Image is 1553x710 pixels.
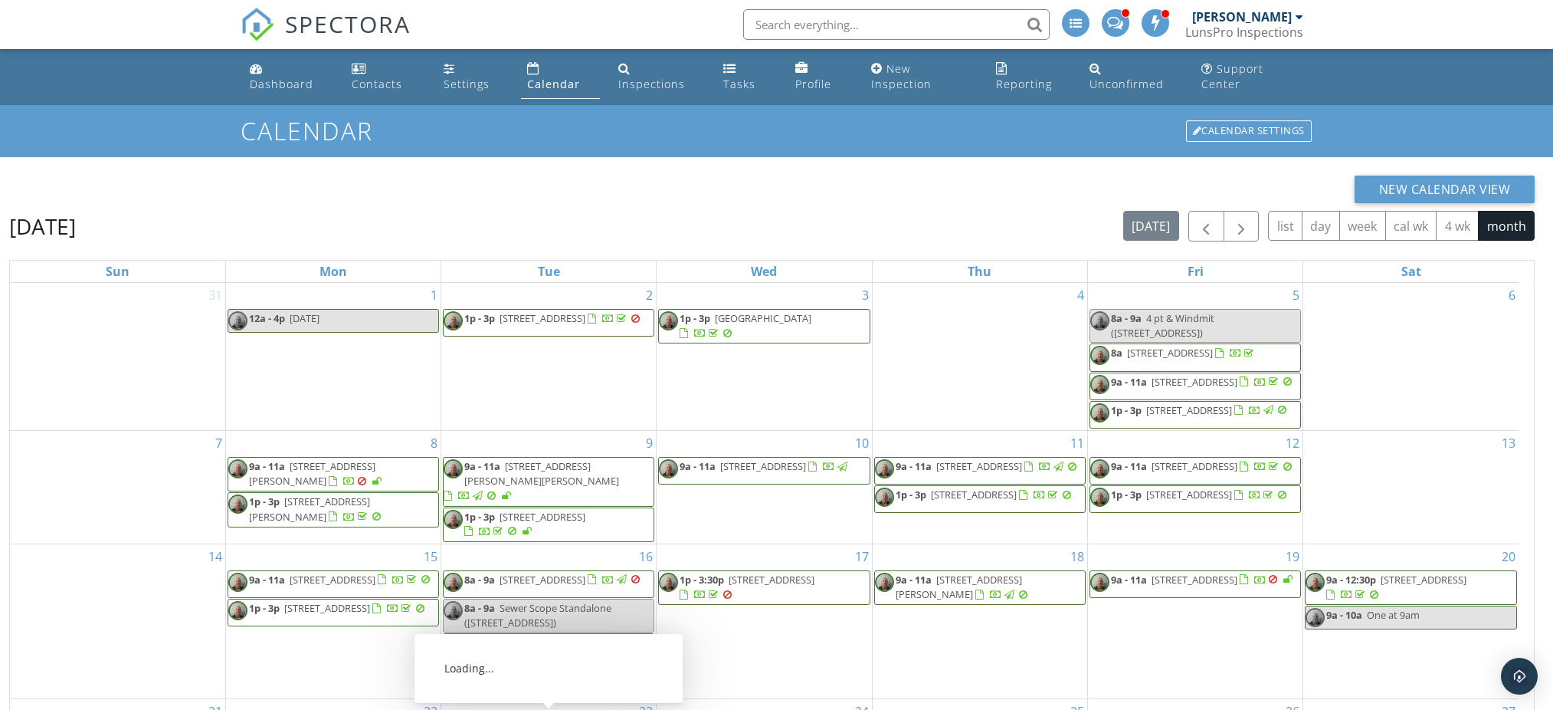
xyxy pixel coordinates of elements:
button: 4 wk [1436,211,1479,241]
td: Go to September 17, 2025 [657,544,872,698]
a: 9a - 12:30p [STREET_ADDRESS] [1305,570,1517,605]
span: 9a - 11a [896,573,932,587]
a: Go to September 14, 2025 [205,544,225,569]
td: Go to September 6, 2025 [1303,283,1519,430]
a: Thursday [965,261,994,282]
td: Go to September 16, 2025 [441,544,657,698]
td: Go to September 9, 2025 [441,430,657,544]
a: 9a - 11a [STREET_ADDRESS] [874,457,1086,485]
a: Go to September 1, 2025 [428,283,441,307]
a: Contacts [346,55,424,99]
img: headshot.jpg [228,495,247,514]
a: 8a - 9a [STREET_ADDRESS] [464,573,644,587]
span: 9a - 11a [680,459,716,473]
td: Go to September 20, 2025 [1303,544,1519,698]
a: 1p - 3p [STREET_ADDRESS] [464,510,585,538]
img: The Best Home Inspection Software - Spectora [241,8,274,41]
td: Go to September 13, 2025 [1303,430,1519,544]
span: [STREET_ADDRESS][PERSON_NAME] [896,573,1022,601]
a: SPECTORA [241,21,411,53]
a: New Inspection [865,55,978,99]
img: headshot.jpg [1090,375,1109,394]
span: Sewer Scope Standalone ([STREET_ADDRESS]) [464,601,611,629]
a: 1p - 4p [GEOGRAPHIC_DATA] [443,662,654,697]
a: Go to September 13, 2025 [1499,431,1519,455]
img: headshot.jpg [659,459,678,478]
a: 9a - 11a [STREET_ADDRESS] [680,459,850,473]
span: [STREET_ADDRESS] [500,573,585,587]
td: Go to September 4, 2025 [872,283,1087,430]
td: Go to August 31, 2025 [10,283,225,430]
span: 9a - 11a [464,459,500,473]
span: [STREET_ADDRESS] [1152,459,1237,473]
a: 9a - 11a [STREET_ADDRESS] [1111,375,1296,389]
a: Reporting [990,55,1071,99]
div: Open Intercom Messenger [1501,658,1538,695]
span: 1p - 3p [249,601,280,615]
a: 8a - 9a [STREET_ADDRESS] [443,570,654,598]
a: 9a - 11a [STREET_ADDRESS] [1111,573,1296,587]
td: Go to September 7, 2025 [10,430,225,544]
span: 1p - 3p [249,495,280,508]
span: 1p - 3p [680,311,710,325]
a: 9a - 10a [STREET_ADDRESS] [443,633,654,661]
img: headshot.jpg [1090,459,1109,478]
a: Go to September 6, 2025 [1505,283,1519,307]
a: 9a - 11a [STREET_ADDRESS] [228,570,439,598]
span: 1p - 3p [464,510,495,524]
span: 8a - 9a [464,601,495,615]
a: 1p - 3p [STREET_ADDRESS] [464,311,644,325]
span: 12a - 4p [249,311,285,325]
div: Settings [444,77,490,91]
span: [STREET_ADDRESS] [500,510,585,524]
td: Go to September 10, 2025 [657,430,872,544]
a: Go to September 18, 2025 [1067,544,1087,569]
span: 9a - 11a [1111,573,1147,587]
span: 9a - 10a [1326,608,1362,622]
td: Go to September 19, 2025 [1087,544,1302,698]
span: 1p - 3p [464,311,495,325]
img: headshot.jpg [875,488,894,507]
a: 9a - 11a [STREET_ADDRESS] [896,459,1080,473]
a: 9a - 11a [STREET_ADDRESS][PERSON_NAME] [896,573,1031,601]
a: Monday [316,261,350,282]
img: headshot.jpg [228,601,247,620]
span: [STREET_ADDRESS] [500,311,585,325]
img: headshot.jpg [875,459,894,478]
img: headshot.jpg [659,311,678,330]
td: Go to September 8, 2025 [225,430,441,544]
td: Go to September 11, 2025 [872,430,1087,544]
img: headshot.jpg [1090,488,1109,507]
td: Go to September 15, 2025 [225,544,441,698]
a: Calendar [521,55,600,99]
a: Tuesday [535,261,563,282]
a: 9a - 11a [STREET_ADDRESS] [1089,373,1301,400]
span: [STREET_ADDRESS] [290,573,375,587]
a: 1p - 3p [STREET_ADDRESS] [443,508,654,542]
span: [STREET_ADDRESS] [1127,346,1213,360]
span: [STREET_ADDRESS] [284,601,370,615]
button: week [1339,211,1386,241]
span: [STREET_ADDRESS] [505,636,591,649]
button: New Calendar View [1355,176,1535,203]
td: Go to September 5, 2025 [1087,283,1302,430]
input: Search everything... [743,9,1050,40]
a: 1p - 3p [GEOGRAPHIC_DATA] [680,311,811,340]
div: Unconfirmed [1089,77,1164,91]
span: [STREET_ADDRESS] [936,459,1022,473]
a: 9a - 11a [STREET_ADDRESS][PERSON_NAME] [228,457,439,491]
span: [STREET_ADDRESS] [1146,488,1232,501]
a: 9a - 11a [STREET_ADDRESS] [1089,570,1301,598]
a: Go to September 10, 2025 [852,431,872,455]
a: 1p - 3p [STREET_ADDRESS] [228,599,439,626]
span: [GEOGRAPHIC_DATA] [500,665,596,679]
a: Sunday [103,261,133,282]
a: 1p - 3p [STREET_ADDRESS] [1111,488,1290,501]
span: [GEOGRAPHIC_DATA] [715,311,811,325]
a: Friday [1184,261,1207,282]
img: headshot.jpg [1090,573,1109,592]
span: 8a - 9a [1111,311,1142,325]
span: 9a - 11a [1111,459,1147,473]
h1: Calendar [241,117,1313,144]
td: Go to September 2, 2025 [441,283,657,430]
